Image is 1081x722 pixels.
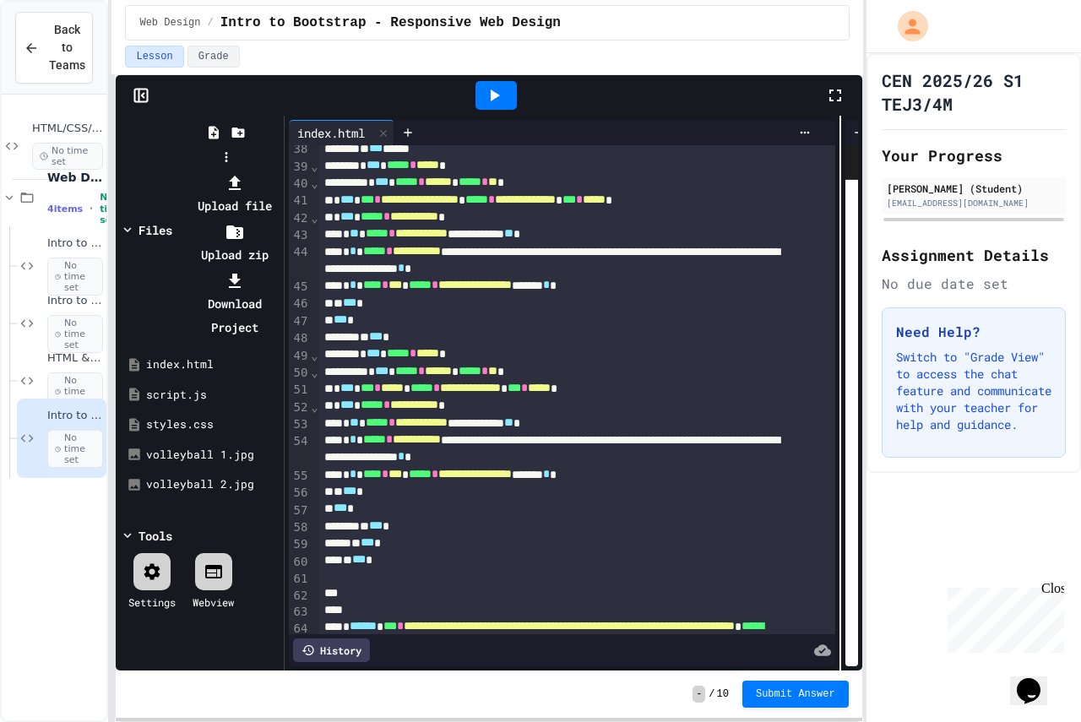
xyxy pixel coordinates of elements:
[7,7,117,107] div: Chat with us now!Close
[742,681,849,708] button: Submit Answer
[289,193,310,209] div: 41
[189,269,280,339] li: Download Project
[882,243,1066,267] h2: Assignment Details
[289,399,310,416] div: 52
[289,313,310,330] div: 47
[289,382,310,399] div: 51
[47,258,103,296] span: No time set
[289,588,310,605] div: 62
[310,211,318,225] span: Fold line
[187,46,240,68] button: Grade
[289,141,310,158] div: 38
[128,594,176,610] div: Settings
[146,416,278,433] div: styles.css
[125,46,183,68] button: Lesson
[289,365,310,382] div: 50
[139,221,172,239] div: Files
[717,687,729,701] span: 10
[100,192,123,225] span: No time set
[146,356,278,373] div: index.html
[310,366,318,379] span: Fold line
[146,447,278,464] div: volleyball 1.jpg
[709,687,714,701] span: /
[845,180,858,667] iframe: Web Preview
[90,202,93,215] span: •
[220,13,561,33] span: Intro to Bootstrap - Responsive Web Design
[289,554,310,571] div: 60
[310,349,318,362] span: Fold line
[310,176,318,190] span: Fold line
[289,485,310,502] div: 56
[882,274,1066,294] div: No due date set
[32,122,103,136] span: HTML/CSS/JavaScript Testing
[289,227,310,244] div: 43
[289,604,310,621] div: 63
[310,160,318,173] span: Fold line
[47,351,103,366] span: HTML & CSS Layout
[47,409,103,423] span: Intro to Bootstrap - Responsive Web Design
[289,571,310,588] div: 61
[852,149,877,175] span: Back
[146,387,278,404] div: script.js
[756,687,835,701] span: Submit Answer
[289,296,310,312] div: 46
[289,330,310,347] div: 48
[289,519,310,536] div: 58
[49,21,85,74] span: Back to Teams
[882,68,1066,116] h1: CEN 2025/26 S1 TEJ3/4M
[289,621,310,707] div: 64
[47,315,103,354] span: No time set
[47,236,103,251] span: Intro to HTML
[289,416,310,433] div: 53
[289,210,310,227] div: 42
[189,220,280,267] li: Upload zip
[693,686,705,703] span: -
[896,349,1051,433] p: Switch to "Grade View" to access the chat feature and communicate with your teacher for help and ...
[289,536,310,553] div: 59
[289,159,310,176] div: 39
[310,400,318,414] span: Fold line
[139,527,172,545] div: Tools
[146,476,278,493] div: volleyball 2.jpg
[887,181,1061,196] div: [PERSON_NAME] (Student)
[882,144,1066,167] h2: Your Progress
[47,372,103,411] span: No time set
[880,7,932,46] div: My Account
[896,322,1051,342] h3: Need Help?
[139,16,200,30] span: Web Design
[941,581,1064,653] iframe: chat widget
[207,16,213,30] span: /
[193,594,234,610] div: Webview
[289,124,373,142] div: index.html
[293,638,370,662] div: History
[289,279,310,296] div: 45
[32,143,103,170] span: No time set
[289,120,394,145] div: index.html
[289,433,310,468] div: 54
[289,176,310,193] div: 40
[47,170,103,185] span: Web Design
[289,348,310,365] div: 49
[189,171,280,218] li: Upload file
[289,502,310,519] div: 57
[15,12,93,84] button: Back to Teams
[887,197,1061,209] div: [EMAIL_ADDRESS][DOMAIN_NAME]
[47,430,103,469] span: No time set
[47,294,103,308] span: Intro to CSS
[1010,654,1064,705] iframe: chat widget
[289,468,310,485] div: 55
[289,244,310,279] div: 44
[47,204,83,214] span: 4 items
